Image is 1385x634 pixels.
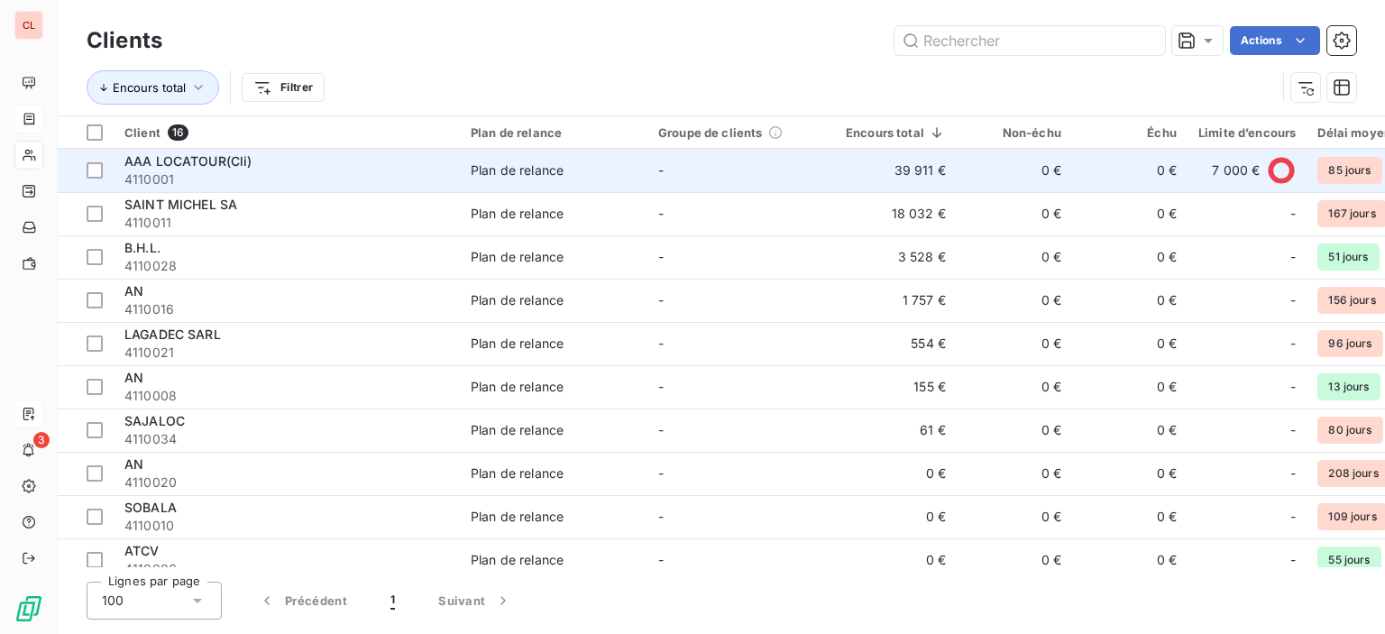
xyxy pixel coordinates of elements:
[658,465,664,481] span: -
[124,283,143,299] span: AN
[236,582,369,620] button: Précédent
[471,291,564,309] div: Plan de relance
[1290,248,1296,266] span: -
[1072,538,1188,582] td: 0 €
[835,279,957,322] td: 1 757 €
[124,214,449,232] span: 4110011
[1317,547,1380,574] span: 55 jours
[957,538,1072,582] td: 0 €
[124,197,237,212] span: SAINT MICHEL SA
[471,248,564,266] div: Plan de relance
[1072,322,1188,365] td: 0 €
[1230,26,1320,55] button: Actions
[658,552,664,567] span: -
[1072,192,1188,235] td: 0 €
[124,500,177,515] span: SOBALA
[957,365,1072,409] td: 0 €
[124,387,449,405] span: 4110008
[1290,464,1296,482] span: -
[957,409,1072,452] td: 0 €
[124,430,449,448] span: 4110034
[1324,573,1367,616] iframe: Intercom live chat
[835,365,957,409] td: 155 €
[835,409,957,452] td: 61 €
[14,594,43,623] img: Logo LeanPay
[835,235,957,279] td: 3 528 €
[124,344,449,362] span: 4110021
[1290,551,1296,569] span: -
[1290,291,1296,309] span: -
[242,73,325,102] button: Filtrer
[1317,243,1379,271] span: 51 jours
[658,379,664,394] span: -
[168,124,188,141] span: 16
[14,11,43,40] div: CL
[102,592,124,610] span: 100
[124,257,449,275] span: 4110028
[658,509,664,524] span: -
[658,206,664,221] span: -
[124,473,449,492] span: 4110020
[124,326,221,342] span: LAGADEC SARL
[957,149,1072,192] td: 0 €
[471,378,564,396] div: Plan de relance
[33,432,50,448] span: 3
[471,335,564,353] div: Plan de relance
[1290,508,1296,526] span: -
[390,592,395,610] span: 1
[124,560,449,578] span: 4110006
[1317,330,1382,357] span: 96 jours
[124,456,143,472] span: AN
[87,70,219,105] button: Encours total
[1072,409,1188,452] td: 0 €
[87,24,162,57] h3: Clients
[957,495,1072,538] td: 0 €
[835,538,957,582] td: 0 €
[1290,378,1296,396] span: -
[968,125,1061,140] div: Non-échu
[124,300,449,318] span: 4110016
[957,452,1072,495] td: 0 €
[1290,421,1296,439] span: -
[1072,365,1188,409] td: 0 €
[471,205,564,223] div: Plan de relance
[835,192,957,235] td: 18 032 €
[957,235,1072,279] td: 0 €
[124,413,185,428] span: SAJALOC
[471,161,564,179] div: Plan de relance
[658,292,664,308] span: -
[835,322,957,365] td: 554 €
[471,125,637,140] div: Plan de relance
[471,421,564,439] div: Plan de relance
[369,582,417,620] button: 1
[658,249,664,264] span: -
[1317,373,1380,400] span: 13 jours
[658,422,664,437] span: -
[1317,417,1382,444] span: 80 jours
[1317,157,1381,184] span: 85 jours
[113,80,186,95] span: Encours total
[835,452,957,495] td: 0 €
[1083,125,1177,140] div: Échu
[471,508,564,526] div: Plan de relance
[1198,125,1296,140] div: Limite d’encours
[957,322,1072,365] td: 0 €
[658,125,763,140] span: Groupe de clients
[124,370,143,385] span: AN
[957,192,1072,235] td: 0 €
[957,279,1072,322] td: 0 €
[124,170,449,188] span: 4110001
[894,26,1165,55] input: Rechercher
[658,162,664,178] span: -
[471,464,564,482] div: Plan de relance
[1212,161,1260,179] span: 7 000 €
[124,517,449,535] span: 4110010
[1072,149,1188,192] td: 0 €
[846,125,946,140] div: Encours total
[124,543,160,558] span: ATCV
[124,240,161,255] span: B.H.L.
[417,582,534,620] button: Suivant
[835,149,957,192] td: 39 911 €
[1072,452,1188,495] td: 0 €
[835,495,957,538] td: 0 €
